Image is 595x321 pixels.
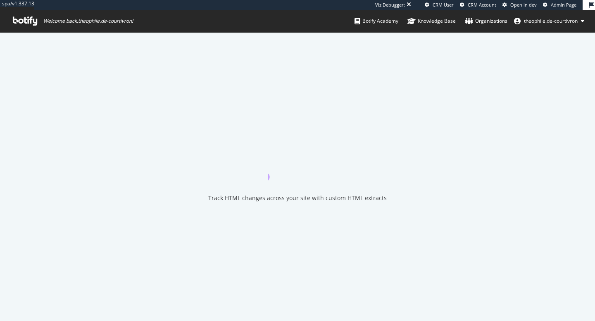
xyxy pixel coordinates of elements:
[407,17,456,25] div: Knowledge Base
[460,2,496,8] a: CRM Account
[524,17,578,24] span: theophile.de-courtivron
[375,2,405,8] div: Viz Debugger:
[465,17,507,25] div: Organizations
[507,14,591,28] button: theophile.de-courtivron
[468,2,496,8] span: CRM Account
[510,2,537,8] span: Open in dev
[502,2,537,8] a: Open in dev
[355,10,398,32] a: Botify Academy
[543,2,576,8] a: Admin Page
[208,194,387,202] div: Track HTML changes across your site with custom HTML extracts
[551,2,576,8] span: Admin Page
[355,17,398,25] div: Botify Academy
[407,10,456,32] a: Knowledge Base
[268,151,327,181] div: animation
[43,18,133,24] span: Welcome back, theophile.de-courtivron !
[425,2,454,8] a: CRM User
[433,2,454,8] span: CRM User
[465,10,507,32] a: Organizations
